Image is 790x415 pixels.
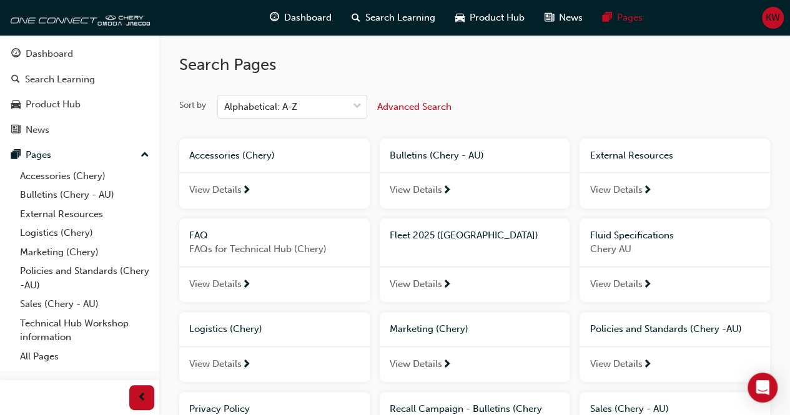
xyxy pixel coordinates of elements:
[242,185,251,197] span: next-icon
[380,218,570,303] a: Fleet 2025 ([GEOGRAPHIC_DATA])View Details
[15,185,154,205] a: Bulletins (Chery - AU)
[15,223,154,243] a: Logistics (Chery)
[590,357,642,371] span: View Details
[15,347,154,366] a: All Pages
[442,280,452,291] span: next-icon
[11,49,21,60] span: guage-icon
[189,150,275,161] span: Accessories (Chery)
[642,280,651,291] span: next-icon
[26,47,73,61] div: Dashboard
[179,312,370,382] a: Logistics (Chery)View Details
[242,280,251,291] span: next-icon
[5,119,154,142] a: News
[352,10,360,26] span: search-icon
[470,11,525,25] span: Product Hub
[380,139,570,208] a: Bulletins (Chery - AU)View Details
[189,230,208,241] span: FAQ
[5,144,154,167] button: Pages
[15,205,154,224] a: External Resources
[390,277,442,291] span: View Details
[15,314,154,347] a: Technical Hub Workshop information
[242,359,251,371] span: next-icon
[179,55,770,75] h2: Search Pages
[15,261,154,295] a: Policies and Standards (Chery -AU)
[455,10,465,26] span: car-icon
[559,11,583,25] span: News
[26,97,81,112] div: Product Hub
[11,99,21,110] span: car-icon
[189,183,242,197] span: View Details
[390,357,442,371] span: View Details
[224,100,297,114] div: Alphabetical: A-Z
[442,359,452,371] span: next-icon
[642,359,651,371] span: next-icon
[25,72,95,87] div: Search Learning
[141,147,149,164] span: up-icon
[342,5,445,31] a: search-iconSearch Learning
[545,10,554,26] span: news-icon
[748,373,778,403] div: Open Intercom Messenger
[26,123,49,137] div: News
[284,11,332,25] span: Dashboard
[580,218,770,303] a: Fluid SpecificationsChery AUView Details
[390,323,468,334] span: Marketing (Chery)
[179,139,370,208] a: Accessories (Chery)View Details
[380,312,570,382] a: Marketing (Chery)View Details
[189,323,262,334] span: Logistics (Chery)
[580,139,770,208] a: External ResourcesView Details
[5,42,154,66] a: Dashboard
[5,93,154,116] a: Product Hub
[189,277,242,291] span: View Details
[442,185,452,197] span: next-icon
[766,11,780,25] span: KW
[6,5,150,30] img: oneconnect
[260,5,342,31] a: guage-iconDashboard
[189,403,250,414] span: Privacy Policy
[590,323,741,334] span: Policies and Standards (Chery -AU)
[593,5,653,31] a: pages-iconPages
[590,403,668,414] span: Sales (Chery - AU)
[390,150,484,161] span: Bulletins (Chery - AU)
[11,150,21,161] span: pages-icon
[377,101,452,112] span: Advanced Search
[390,230,538,241] span: Fleet 2025 ([GEOGRAPHIC_DATA])
[189,242,360,256] span: FAQs for Technical Hub (Chery)
[365,11,435,25] span: Search Learning
[353,99,362,115] span: down-icon
[15,167,154,186] a: Accessories (Chery)
[179,99,206,112] div: Sort by
[179,218,370,303] a: FAQFAQs for Technical Hub (Chery)View Details
[377,95,452,119] button: Advanced Search
[390,183,442,197] span: View Details
[603,10,612,26] span: pages-icon
[642,185,651,197] span: next-icon
[189,357,242,371] span: View Details
[5,40,154,144] button: DashboardSearch LearningProduct HubNews
[15,243,154,262] a: Marketing (Chery)
[590,277,642,291] span: View Details
[590,150,673,161] span: External Resources
[762,7,784,29] button: KW
[617,11,643,25] span: Pages
[580,312,770,382] a: Policies and Standards (Chery -AU)View Details
[590,242,760,256] span: Chery AU
[26,148,51,162] div: Pages
[11,125,21,136] span: news-icon
[5,68,154,91] a: Search Learning
[137,390,147,406] span: prev-icon
[445,5,535,31] a: car-iconProduct Hub
[270,10,279,26] span: guage-icon
[590,230,673,241] span: Fluid Specifications
[15,295,154,314] a: Sales (Chery - AU)
[11,74,20,85] span: search-icon
[590,183,642,197] span: View Details
[535,5,593,31] a: news-iconNews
